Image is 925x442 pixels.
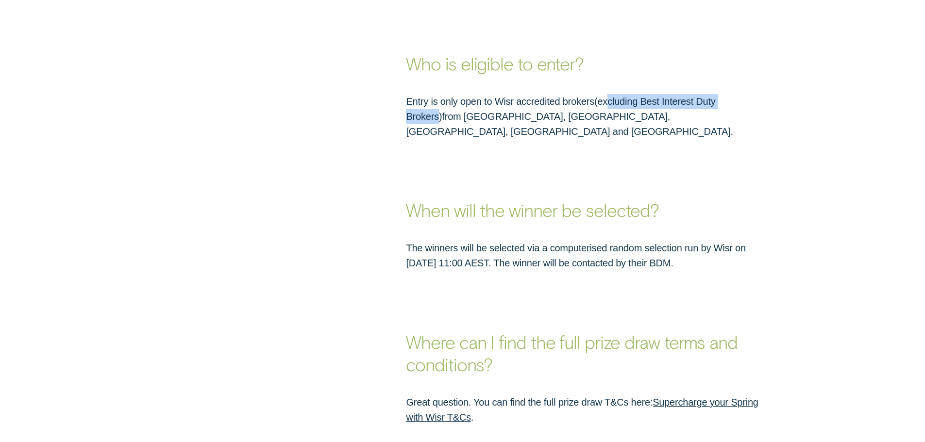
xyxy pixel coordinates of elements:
[406,52,584,74] strong: Who is eligible to enter?
[406,94,766,139] p: Entry is only open to Wisr accredited brokers excluding Best Interest Duty Brokers from [GEOGRAPH...
[406,241,766,271] p: The winners will be selected via a computerised random selection run by Wisr on [DATE] 11:00 AEST...
[594,96,597,107] span: (
[406,331,737,375] strong: Where can I find the full prize draw terms and conditions?
[439,111,442,122] span: )
[406,395,766,425] p: Great question. You can find the full prize draw T&Cs here: .
[406,199,659,220] strong: When will the winner be selected?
